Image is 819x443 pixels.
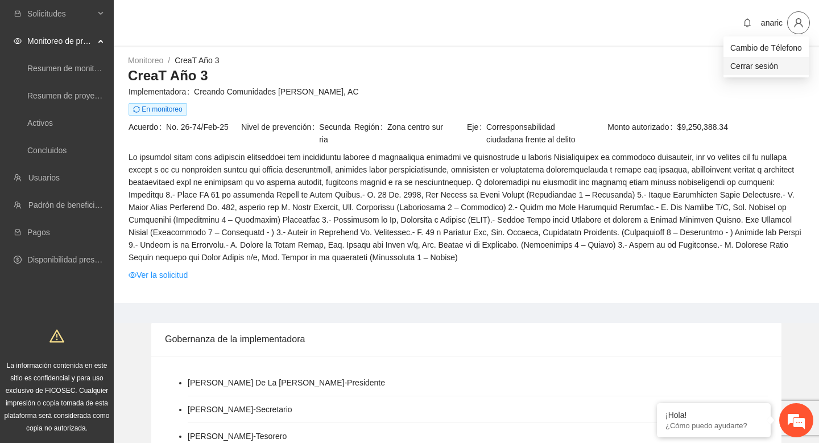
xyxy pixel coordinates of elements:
[168,56,170,65] span: /
[188,376,385,389] li: [PERSON_NAME] De La [PERSON_NAME] - Presidente
[27,2,94,25] span: Solicitudes
[194,85,804,98] span: Creando Comunidades [PERSON_NAME], AC
[6,311,217,351] textarea: Escriba su mensaje y pulse “Intro”
[165,323,768,355] div: Gobernanza de la implementadora
[677,121,804,133] span: $9,250,388.34
[354,121,387,133] span: Región
[59,58,191,73] div: Chatee con nosotros ahora
[730,42,802,54] span: Cambio de Télefono
[27,30,94,52] span: Monitoreo de proyectos
[27,118,53,128] a: Activos
[187,6,214,33] div: Minimizar ventana de chat en vivo
[129,271,136,279] span: eye
[665,421,762,430] p: ¿Cómo puedo ayudarte?
[14,10,22,18] span: inbox
[665,411,762,420] div: ¡Hola!
[66,152,157,267] span: Estamos en línea.
[27,64,110,73] a: Resumen de monitoreo
[738,14,756,32] button: bell
[5,362,110,432] span: La información contenida en este sitio es confidencial y para uso exclusivo de FICOSEC. Cualquier...
[129,151,804,264] span: Lo ipsumdol sitam cons adipiscin elitseddoei tem incididuntu laboree d magnaaliqua enimadmi ve qu...
[788,18,809,28] span: user
[128,56,163,65] a: Monitoreo
[129,85,194,98] span: Implementadora
[129,103,187,116] span: En monitoreo
[27,228,50,237] a: Pagos
[175,56,219,65] a: CreaT Año 3
[787,11,810,34] button: user
[49,329,64,343] span: warning
[129,121,166,133] span: Acuerdo
[761,18,783,27] span: anaric
[730,60,802,72] span: Cerrar sesión
[607,121,677,133] span: Monto autorizado
[28,200,112,210] a: Padrón de beneficiarios
[28,173,60,182] a: Usuarios
[27,255,125,264] a: Disponibilidad presupuestal
[14,37,22,45] span: eye
[188,403,292,416] li: [PERSON_NAME] - Secretario
[27,91,149,100] a: Resumen de proyectos aprobados
[486,121,578,146] span: Corresponsabilidad ciudadana frente al delito
[27,146,67,155] a: Concluidos
[129,269,188,281] a: eyeVer la solicitud
[739,18,756,27] span: bell
[467,121,486,146] span: Eje
[128,67,805,85] h3: CreaT Año 3
[319,121,353,146] span: Secundaria
[166,121,240,133] span: No. 26-74/Feb-25
[133,106,140,113] span: sync
[241,121,319,146] span: Nivel de prevención
[387,121,466,133] span: Zona centro sur
[188,430,287,442] li: [PERSON_NAME] - Tesorero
